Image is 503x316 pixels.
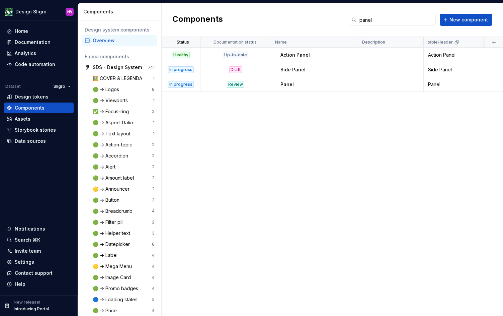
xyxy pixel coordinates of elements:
button: Notifications [4,224,74,234]
div: ✅ -> Focus-ring [93,108,132,115]
div: Settings [15,259,34,265]
a: Components [4,103,74,113]
div: 🟢 -> Action-topic [93,141,135,148]
a: 🟢 -> Promo badges4 [90,283,157,294]
div: 🟢 -> Logos [93,86,122,93]
p: Introducing Portal [14,306,49,312]
div: 1 [153,120,155,125]
p: Documentation status [214,40,257,45]
div: Dataset [5,84,21,89]
div: 1 [153,98,155,103]
div: 🟢 -> Viewports [93,97,131,104]
a: 🟢 -> Helper text3 [90,228,157,239]
a: 🟡 -> Mega Menu4 [90,261,157,272]
a: 🟢 -> Accordion2 [90,150,157,161]
a: 🟢 -> Text layout1 [90,128,157,139]
a: Assets [4,114,74,124]
div: 741 [148,65,155,70]
a: 🟢 -> Filter pill2 [90,217,157,228]
a: 🟢 -> Datepicker8 [90,239,157,250]
div: 🟢 -> Button [93,197,122,203]
div: 5 [152,297,155,302]
div: 1 [153,76,155,81]
div: Help [15,281,25,288]
div: In progress [168,66,194,73]
a: ✅ -> Focus-ring2 [90,106,157,117]
div: Documentation [15,39,51,46]
p: Action Panel [280,52,310,58]
div: 8 [152,242,155,247]
div: Design tokens [15,93,49,100]
div: 2 [152,153,155,159]
div: Home [15,28,28,35]
div: 🟢 -> Accordion [93,152,131,159]
button: Search ⌘K [4,235,74,245]
h2: Components [172,14,223,26]
button: Contact support [4,268,74,278]
a: Data sources [4,136,74,146]
div: 8 [152,87,155,92]
div: 🟢 -> Alert [93,164,118,170]
div: Healthy [172,52,190,58]
div: Code automation [15,61,55,68]
a: 🔵 -> Loading states5 [90,294,157,305]
div: Search ⌘K [15,237,40,243]
a: Storybook stories [4,125,74,135]
div: 4 [152,208,155,214]
div: Analytics [15,50,36,57]
div: 🟢 -> Promo badges [93,285,141,292]
button: Sligro [51,82,74,91]
div: Figma components [85,53,155,60]
div: 4 [152,264,155,269]
div: Draft [229,66,242,73]
div: Overview [93,37,155,44]
div: Review [227,81,244,88]
div: 🔵 -> Loading states [93,296,140,303]
a: 🟢 -> Logos8 [90,84,157,95]
a: Code automation [4,59,74,70]
div: Invite team [15,248,41,254]
a: Documentation [4,37,74,48]
div: Panel [424,81,497,88]
button: Design SligroNV [1,4,76,19]
div: 2 [152,186,155,192]
div: Storybook stories [15,127,56,133]
p: Side Panel [280,66,306,73]
img: 1515fa79-85a1-47b9-9547-3b635611c5f8.png [5,8,13,16]
div: Notifications [15,226,45,232]
div: 2 [152,109,155,114]
div: 3 [152,197,155,203]
button: New component [440,14,492,26]
div: 🟢 -> Breadcrumb [93,208,135,214]
div: Assets [15,116,30,122]
a: 🟢 -> Image Card4 [90,272,157,283]
div: Components [15,105,45,111]
a: 🟢 -> Button3 [90,195,157,205]
p: New release! [14,300,40,305]
div: 2 [152,164,155,170]
p: Name [275,40,287,45]
a: Analytics [4,48,74,59]
div: 3 [152,231,155,236]
div: 4 [152,308,155,313]
p: Panel [280,81,294,88]
a: 🟢 -> Action-topic2 [90,139,157,150]
div: 🟢 -> Label [93,252,120,259]
p: Description [362,40,385,45]
div: 2 [152,175,155,181]
a: 🖼️ COVER & LEGENDA1 [90,73,157,84]
input: Search in components... [357,14,436,26]
span: New component [449,16,488,23]
a: 🟢 -> Aspect Ratio1 [90,117,157,128]
div: Up-to-date [223,52,248,58]
div: 1 [153,131,155,136]
div: 🟢 -> Amount label [93,175,137,181]
a: 🟢 -> Breadcrumb4 [90,206,157,216]
div: 2 [152,219,155,225]
div: 🟢 -> Price [93,307,119,314]
div: Design system components [85,26,155,33]
div: 🟡 -> Mega Menu [93,263,135,270]
a: Settings [4,257,74,267]
a: Home [4,26,74,37]
a: 🟢 -> Label4 [90,250,157,261]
